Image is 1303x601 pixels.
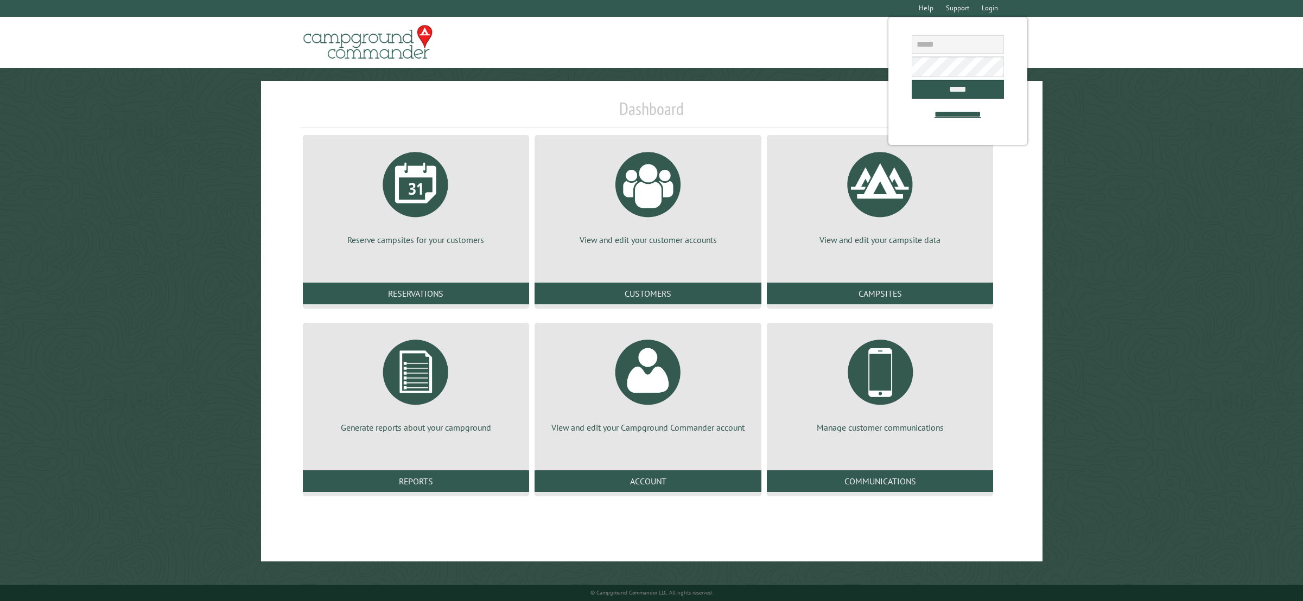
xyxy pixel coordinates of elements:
[767,283,994,304] a: Campsites
[300,98,1003,128] h1: Dashboard
[316,234,517,246] p: Reserve campsites for your customers
[590,589,713,596] small: © Campground Commander LLC. All rights reserved.
[780,331,981,433] a: Manage customer communications
[316,331,517,433] a: Generate reports about your campground
[316,421,517,433] p: Generate reports about your campground
[767,470,994,492] a: Communications
[548,144,748,246] a: View and edit your customer accounts
[303,470,530,492] a: Reports
[535,283,761,304] a: Customers
[300,21,436,63] img: Campground Commander
[316,144,517,246] a: Reserve campsites for your customers
[548,331,748,433] a: View and edit your Campground Commander account
[548,421,748,433] p: View and edit your Campground Commander account
[780,234,981,246] p: View and edit your campsite data
[303,283,530,304] a: Reservations
[780,421,981,433] p: Manage customer communications
[548,234,748,246] p: View and edit your customer accounts
[535,470,761,492] a: Account
[780,144,981,246] a: View and edit your campsite data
